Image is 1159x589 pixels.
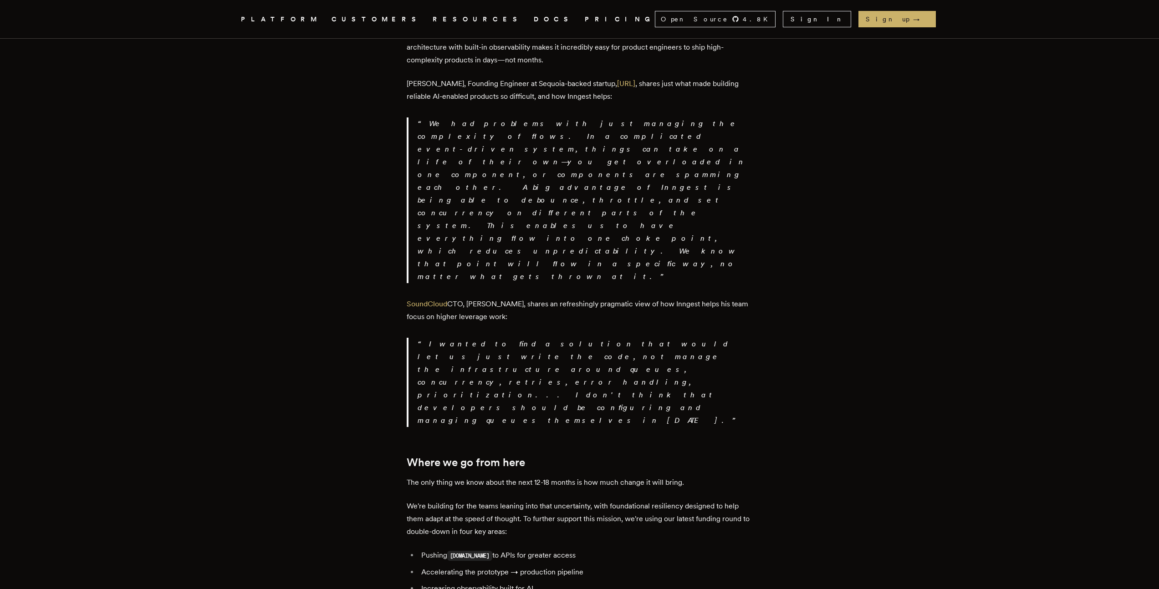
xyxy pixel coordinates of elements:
a: Sign In [783,11,851,27]
span: 4.8 K [743,15,773,24]
span: → [913,15,929,24]
a: [URL] [617,79,635,88]
code: [DOMAIN_NAME] [447,551,492,561]
a: PRICING [585,14,655,25]
p: CTO, [PERSON_NAME], shares an refreshingly pragmatic view of how Inngest helps his team focus on ... [407,298,753,323]
p: I wanted to find a solution that would let us just write the code, not manage the infrastructure ... [418,338,753,427]
li: Accelerating the prototype → production pipeline [419,566,753,579]
button: PLATFORM [241,14,321,25]
p: The only thing we know about the next 12-18 months is how much change it will bring. [407,476,753,489]
a: DOCS [534,14,574,25]
p: We're building for the teams leaning into that uncertainty, with foundational resiliency designed... [407,500,753,538]
span: Open Source [661,15,728,24]
button: RESOURCES [433,14,523,25]
li: Pushing to APIs for greater access [419,549,753,562]
a: SoundCloud [407,300,447,308]
a: Sign up [858,11,936,27]
p: [PERSON_NAME], Founding Engineer at Sequoia-backed startup, , shares just what made building reli... [407,77,753,103]
a: CUSTOMERS [332,14,422,25]
p: We had problems with just managing the complexity of flows. In a complicated event-driven system,... [418,117,753,283]
strong: Where we go from here [407,456,525,469]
